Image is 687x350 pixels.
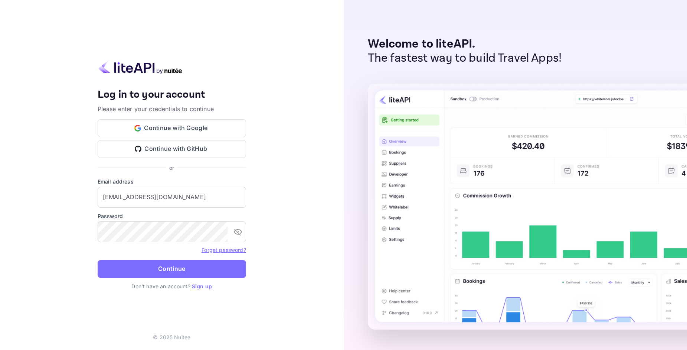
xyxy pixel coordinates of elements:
p: Please enter your credentials to continue [98,104,246,113]
p: Welcome to liteAPI. [368,37,562,51]
button: Continue [98,260,246,278]
a: Forget password? [202,246,246,253]
a: Sign up [192,283,212,289]
h4: Log in to your account [98,88,246,101]
p: Don't have an account? [98,282,246,290]
p: © 2025 Nuitee [153,333,190,341]
button: Continue with GitHub [98,140,246,158]
label: Email address [98,178,246,185]
a: Forget password? [202,247,246,253]
p: or [169,164,174,172]
button: toggle password visibility [230,224,245,239]
label: Password [98,212,246,220]
button: Continue with Google [98,119,246,137]
input: Enter your email address [98,187,246,208]
p: The fastest way to build Travel Apps! [368,51,562,65]
img: liteapi [98,60,183,74]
